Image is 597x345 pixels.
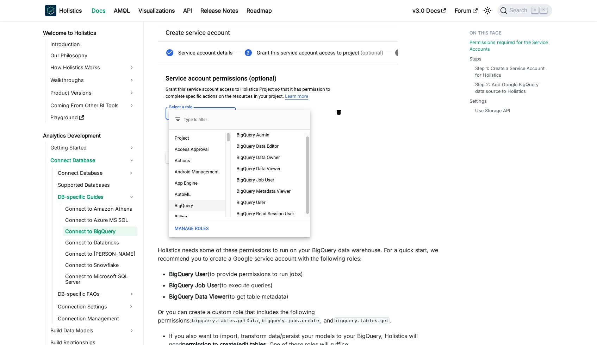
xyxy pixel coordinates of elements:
[169,281,441,289] li: (to execute queries)
[450,5,482,16] a: Forum
[63,260,137,270] a: Connect to Snowflake
[408,5,450,16] a: v3.0 Docs
[63,238,137,248] a: Connect to Databricks
[497,4,552,17] button: Search (Command+K)
[87,5,110,16] a: Docs
[475,65,545,78] a: Step 1: Create a Service Account for Holistics
[63,249,137,259] a: Connect to [PERSON_NAME]
[531,7,539,13] kbd: ⌘
[48,51,137,60] a: Our Philosophy
[48,325,137,336] a: Build Data Models
[179,5,196,16] a: API
[158,308,441,325] p: Or you can create a custom role that includes the following permissions: , , and .
[475,81,545,95] a: Step 2: Add Google BigQuery data source to Holistics
[469,56,481,62] a: Steps
[38,21,144,345] nav: Docs sidebar
[48,113,137,122] a: Playground
[169,282,219,289] strong: BigQuery Job User
[48,155,137,166] a: Connect Database
[56,191,137,203] a: DB-specific Guides
[48,87,137,98] a: Product Versions
[48,39,137,49] a: Introduction
[41,28,137,38] a: Welcome to Holistics
[169,292,441,301] li: (to get table metadata)
[48,62,137,73] a: How Holistics Works
[110,5,134,16] a: AMQL
[48,75,137,86] a: Walkthroughs
[125,167,137,179] button: Expand sidebar category 'Connect Database'
[169,270,441,278] li: (to provide permissions to run jobs)
[134,5,179,16] a: Visualizations
[63,271,137,287] a: Connect to Microsoft SQL Server
[196,5,242,16] a: Release Notes
[158,246,441,263] p: Holistics needs some of these permissions to run on your BigQuery data warehouse. For a quick sta...
[334,317,390,324] code: bigquery.tables.get
[56,288,137,300] a: DB-specific FAQs
[475,107,510,114] a: Use Storage API
[169,270,207,277] strong: BigQuery User
[169,293,228,300] strong: BigQuery Data Viewer
[45,5,56,16] img: Holistics
[56,314,137,324] a: Connection Management
[48,142,137,153] a: Getting Started
[63,226,137,236] a: Connect to BigQuery
[125,301,137,312] button: Expand sidebar category 'Connection Settings'
[469,39,548,52] a: Permissions required for the Service Accounts
[63,204,137,214] a: Connect to Amazon Athena
[56,180,137,190] a: Supported Databases
[41,131,137,141] a: Analytics Development
[482,5,493,16] button: Switch between dark and light mode (currently light mode)
[63,215,137,225] a: Connect to Azure MS SQL
[540,7,547,13] kbd: K
[45,5,82,16] a: HolisticsHolistics
[469,98,487,104] a: Settings
[261,317,320,324] code: bigquery.jobs.create
[48,100,137,111] a: Coming From Other BI Tools
[507,7,531,14] span: Search
[191,317,259,324] code: bigquery.tables.getData
[56,301,125,312] a: Connection Settings
[59,6,82,15] b: Holistics
[56,167,125,179] a: Connect Database
[242,5,276,16] a: Roadmap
